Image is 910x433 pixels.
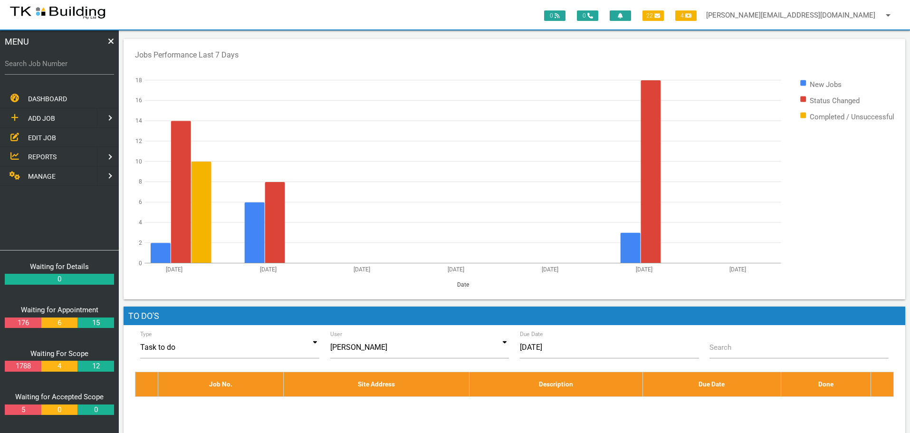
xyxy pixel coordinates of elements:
[158,372,284,396] th: Job No.
[166,266,182,272] text: [DATE]
[135,77,142,83] text: 18
[41,404,77,415] a: 0
[77,318,114,328] a: 15
[5,274,114,285] a: 0
[135,158,142,164] text: 10
[10,5,106,20] img: s3file
[781,372,871,396] th: Done
[28,134,56,141] span: EDIT JOB
[810,96,860,105] text: Status Changed
[139,260,142,266] text: 0
[28,115,55,122] span: ADD JOB
[544,10,565,21] span: 0
[139,178,142,185] text: 8
[675,10,697,21] span: 4
[729,266,746,272] text: [DATE]
[642,10,664,21] span: 22
[469,372,643,396] th: Description
[135,50,239,59] text: Jobs Performance Last 7 Days
[810,80,842,88] text: New Jobs
[135,97,142,104] text: 16
[709,342,731,353] label: Search
[5,58,114,69] label: Search Job Number
[810,112,894,121] text: Completed / Unsuccessful
[330,330,342,338] label: User
[41,361,77,372] a: 4
[5,35,29,48] span: MENU
[636,266,652,272] text: [DATE]
[135,137,142,144] text: 12
[30,262,89,271] a: Waiting for Details
[542,266,558,272] text: [DATE]
[41,318,77,328] a: 6
[139,199,142,205] text: 6
[15,393,104,401] a: Waiting for Accepted Scope
[5,318,41,328] a: 176
[135,117,142,124] text: 14
[139,219,142,225] text: 4
[28,173,56,180] span: MANAGE
[448,266,464,272] text: [DATE]
[577,10,598,21] span: 0
[643,372,781,396] th: Due Date
[284,372,469,396] th: Site Address
[28,95,67,103] span: DASHBOARD
[5,404,41,415] a: 5
[140,330,152,338] label: Type
[520,330,543,338] label: Due Date
[457,281,469,288] text: Date
[77,404,114,415] a: 0
[30,349,88,358] a: Waiting For Scope
[354,266,370,272] text: [DATE]
[5,361,41,372] a: 1788
[21,306,98,314] a: Waiting for Appointment
[260,266,277,272] text: [DATE]
[124,307,905,326] h1: To Do's
[28,153,57,161] span: REPORTS
[139,239,142,246] text: 2
[77,361,114,372] a: 12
